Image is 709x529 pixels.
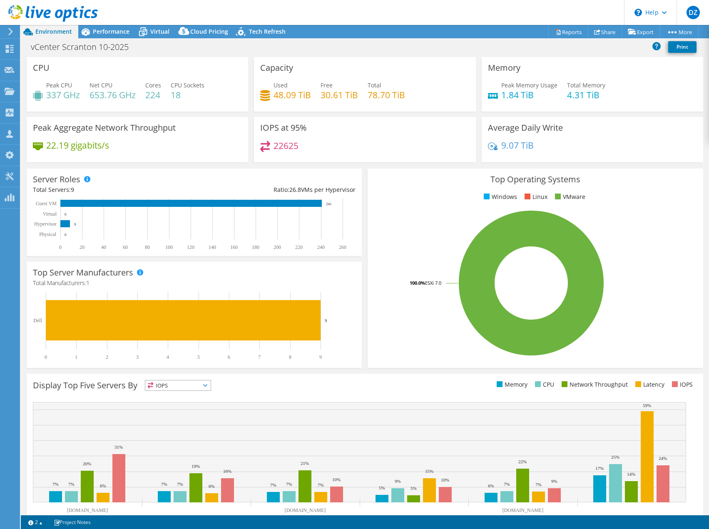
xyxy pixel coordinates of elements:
[209,484,215,489] text: 6%
[533,380,554,389] li: CPU
[567,90,605,99] h4: 4.31 TiB
[633,380,664,389] li: Latency
[86,279,90,287] span: 1
[33,318,42,323] text: Dell
[145,244,150,250] text: 80
[368,81,381,89] span: Total
[643,403,651,408] text: 59%
[33,185,194,194] div: Total Servers:
[332,477,341,482] text: 10%
[668,41,697,53] a: Print
[167,354,169,360] text: 4
[171,81,204,89] span: CPU Sockets
[687,6,700,19] span: DZ
[230,244,238,250] text: 160
[209,244,216,250] text: 140
[192,464,200,469] text: 19%
[145,380,211,390] span: IOPS
[48,517,97,527] a: Project Notes
[228,354,230,360] text: 6
[45,354,47,360] text: 0
[52,482,59,487] text: 7%
[274,141,299,150] h4: 22625
[501,141,534,150] h4: 9.07 TiB
[588,25,622,38] a: Share
[488,123,563,132] h3: Average Daily Write
[33,268,133,277] h3: Top Server Manufacturers
[374,175,697,184] h3: Top Operating Systems
[252,244,259,250] text: 180
[535,482,542,487] text: 7%
[36,201,57,206] text: Guest VM
[34,221,57,227] text: Hypervisor
[622,25,660,38] a: Export
[145,90,161,99] h4: 224
[165,244,173,250] text: 100
[488,483,494,488] text: 6%
[194,185,356,194] div: Ratio: VMs per Hypervisor
[43,211,57,217] text: Virtual
[260,63,293,72] h3: Capacity
[90,90,136,99] h4: 653.76 GHz
[35,27,72,35] span: Environment
[425,469,433,474] text: 15%
[71,186,74,194] span: 9
[274,90,311,99] h4: 48.09 TiB
[75,354,77,360] text: 1
[395,479,401,484] text: 9%
[325,318,327,323] text: 9
[65,212,67,216] text: 0
[670,380,693,389] li: IOPS
[46,141,109,150] h4: 22.19 gigabits/s
[548,25,588,38] a: Reports
[114,445,123,450] text: 31%
[495,380,527,389] li: Memory
[123,244,128,250] text: 60
[150,27,169,35] span: Virtual
[634,9,642,16] svg: \n
[488,63,520,72] h3: Memory
[249,27,286,35] span: Tech Refresh
[33,175,80,184] h3: Server Roles
[187,244,194,250] text: 120
[482,192,517,201] li: Windows
[65,233,67,237] text: 0
[560,380,628,389] li: Network Throughput
[410,486,417,491] text: 5%
[289,354,291,360] text: 8
[39,231,56,237] text: Physical
[59,244,62,250] text: 0
[258,354,261,360] text: 7
[67,507,108,513] text: [DOMAIN_NAME]
[339,244,346,250] text: 260
[161,482,167,487] text: 7%
[33,123,176,132] h3: Peak Aggregate Network Throughput
[379,485,385,490] text: 5%
[425,280,441,286] tspan: ESXi 7.0
[301,461,309,466] text: 21%
[295,244,303,250] text: 220
[660,25,699,38] a: More
[33,63,50,72] h3: CPU
[197,354,200,360] text: 5
[553,192,585,201] li: VMware
[223,469,231,474] text: 16%
[260,123,307,132] h3: IOPS at 95%
[22,517,48,527] a: 2
[319,354,322,360] text: 9
[504,482,510,487] text: 7%
[321,90,358,99] h4: 30.61 TiB
[270,482,276,487] text: 7%
[318,482,324,487] text: 7%
[627,472,635,477] text: 14%
[33,278,356,288] h4: Total Manufacturers:
[611,454,619,459] text: 25%
[145,81,161,89] span: Cores
[74,222,76,226] text: 9
[286,482,292,487] text: 7%
[274,244,281,250] text: 200
[289,186,301,194] span: 26.8
[595,466,604,471] text: 17%
[321,81,333,89] span: Free
[68,482,75,487] text: 7%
